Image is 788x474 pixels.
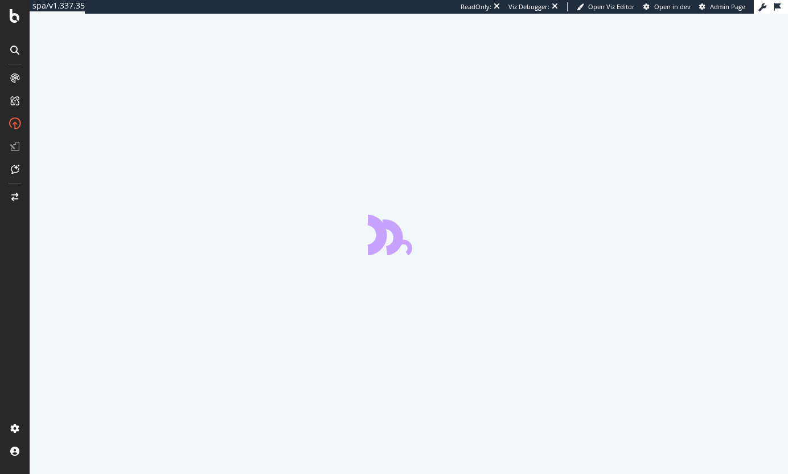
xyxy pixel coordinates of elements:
a: Admin Page [699,2,745,11]
div: animation [368,214,450,255]
a: Open Viz Editor [577,2,635,11]
span: Open Viz Editor [588,2,635,11]
div: ReadOnly: [461,2,491,11]
a: Open in dev [643,2,691,11]
span: Admin Page [710,2,745,11]
div: Viz Debugger: [508,2,549,11]
span: Open in dev [654,2,691,11]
